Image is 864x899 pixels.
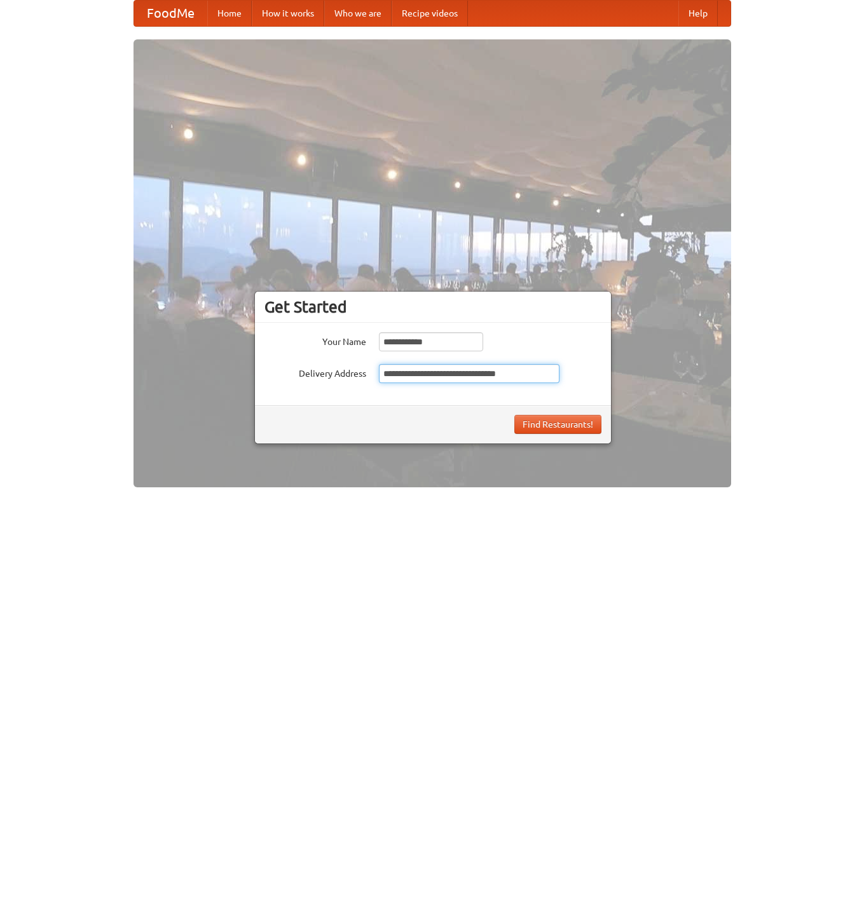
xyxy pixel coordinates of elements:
label: Delivery Address [264,364,366,380]
h3: Get Started [264,297,601,316]
a: Home [207,1,252,26]
a: Help [678,1,718,26]
a: How it works [252,1,324,26]
a: Who we are [324,1,392,26]
label: Your Name [264,332,366,348]
a: Recipe videos [392,1,468,26]
a: FoodMe [134,1,207,26]
button: Find Restaurants! [514,415,601,434]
